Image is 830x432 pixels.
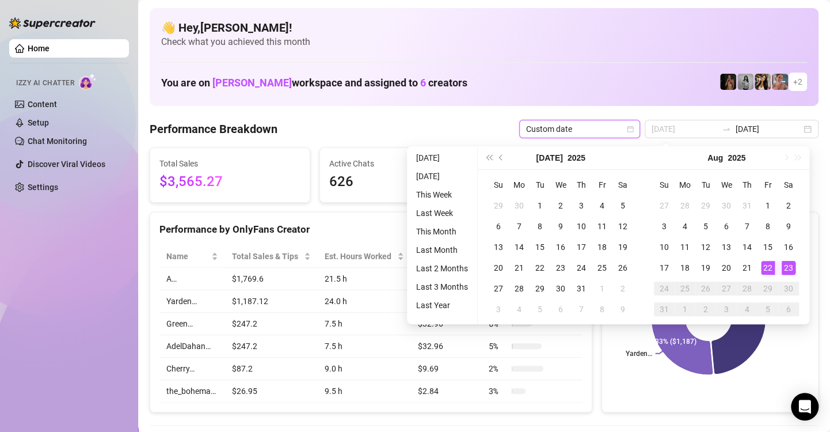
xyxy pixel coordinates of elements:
button: Last year (Control + left) [482,146,495,169]
th: Fr [757,175,778,195]
h4: Performance Breakdown [150,121,277,137]
div: 9 [616,302,630,316]
td: 2025-09-04 [737,299,757,320]
td: 7.5 h [318,335,411,358]
td: 2025-07-21 [509,257,530,278]
div: 23 [554,261,568,275]
div: 3 [719,302,733,316]
div: 8 [595,302,609,316]
td: 2025-08-30 [778,278,799,299]
div: 18 [595,240,609,254]
div: 20 [492,261,505,275]
div: 31 [740,199,754,213]
div: 1 [761,199,775,213]
div: 5 [761,302,775,316]
td: 2025-08-17 [654,257,675,278]
div: 4 [678,219,692,233]
td: 2025-09-01 [675,299,695,320]
div: 30 [719,199,733,213]
td: 21.5 h [318,268,411,290]
li: Last Month [412,243,473,257]
div: 7 [574,302,588,316]
div: 9 [782,219,795,233]
th: Tu [695,175,716,195]
td: Cherry… [159,358,225,380]
td: 2025-09-06 [778,299,799,320]
td: 2025-07-07 [509,216,530,237]
td: 2025-08-01 [592,278,612,299]
td: 2025-07-20 [488,257,509,278]
td: 2025-07-27 [654,195,675,216]
div: 1 [533,199,547,213]
li: [DATE] [412,169,473,183]
div: 5 [616,199,630,213]
th: Mo [675,175,695,195]
td: 2025-07-15 [530,237,550,257]
td: 2025-07-14 [509,237,530,257]
td: 2025-08-16 [778,237,799,257]
td: 2025-08-04 [675,216,695,237]
td: 2025-08-02 [612,278,633,299]
td: Green… [159,313,225,335]
div: 5 [699,219,713,233]
div: 3 [574,199,588,213]
div: 25 [595,261,609,275]
td: 2025-08-09 [612,299,633,320]
td: 2025-08-08 [757,216,778,237]
div: 30 [554,282,568,295]
div: 21 [512,261,526,275]
td: 2025-08-29 [757,278,778,299]
th: Mo [509,175,530,195]
div: 26 [699,282,713,295]
td: 2025-08-31 [654,299,675,320]
td: 2025-08-18 [675,257,695,278]
a: Setup [28,118,49,127]
div: 4 [595,199,609,213]
td: 2025-07-28 [675,195,695,216]
td: 9.0 h [318,358,411,380]
td: 2025-08-01 [757,195,778,216]
div: 14 [512,240,526,254]
td: 2025-07-06 [488,216,509,237]
div: 13 [719,240,733,254]
td: 2025-08-10 [654,237,675,257]
td: 2025-08-23 [778,257,799,278]
img: the_bohema [720,74,736,90]
td: 2025-08-05 [695,216,716,237]
td: 24.0 h [318,290,411,313]
img: logo-BBDzfeDw.svg [9,17,96,29]
span: Total Sales & Tips [232,250,302,263]
td: 2025-07-13 [488,237,509,257]
td: 2025-07-22 [530,257,550,278]
td: 2025-08-06 [716,216,737,237]
td: AdelDahan… [159,335,225,358]
div: 6 [492,219,505,233]
button: Choose a year [568,146,585,169]
div: 25 [678,282,692,295]
th: Fr [592,175,612,195]
td: 2025-08-28 [737,278,757,299]
span: Izzy AI Chatter [16,78,74,89]
td: 2025-08-13 [716,237,737,257]
a: Settings [28,183,58,192]
div: 21 [740,261,754,275]
td: 2025-08-20 [716,257,737,278]
td: 2025-08-02 [778,195,799,216]
h1: You are on workspace and assigned to creators [161,77,467,89]
td: 2025-07-05 [612,195,633,216]
td: 2025-08-25 [675,278,695,299]
th: We [716,175,737,195]
td: 2025-07-30 [550,278,571,299]
td: 2025-07-31 [737,195,757,216]
div: 11 [595,219,609,233]
div: 24 [574,261,588,275]
div: 17 [574,240,588,254]
div: 6 [782,302,795,316]
div: 27 [492,282,505,295]
div: 6 [719,219,733,233]
li: Last Week [412,206,473,220]
div: 15 [761,240,775,254]
td: 2025-08-15 [757,237,778,257]
img: AdelDahan [755,74,771,90]
th: Su [654,175,675,195]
